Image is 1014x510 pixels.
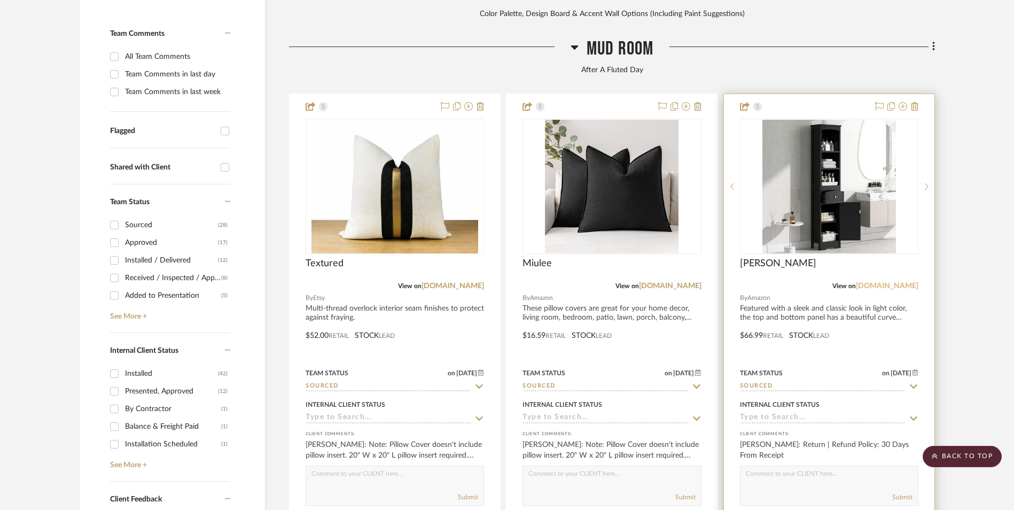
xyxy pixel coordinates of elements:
img: Textured [311,120,479,253]
div: Internal Client Status [306,400,385,409]
button: Submit [458,492,478,502]
div: After A Fluted Day [289,65,935,76]
input: Type to Search… [306,382,471,392]
div: (12) [218,252,228,269]
span: [DATE] [672,369,695,377]
div: (28) [218,217,228,234]
div: Installation Scheduled [125,436,221,453]
div: (1) [221,436,228,453]
div: (42) [218,365,228,382]
div: Internal Client Status [522,400,602,409]
div: 0 [523,119,700,254]
div: Team Comments in last day [125,66,228,83]
span: on [882,370,890,376]
input: Type to Search… [740,382,906,392]
span: [PERSON_NAME] [740,258,816,269]
input: Type to Search… [522,382,688,392]
div: By Contractor [125,400,221,418]
span: on [448,370,455,376]
div: (5) [221,287,228,304]
span: [DATE] [890,369,912,377]
div: (1) [221,400,228,418]
div: Approved [125,234,218,251]
div: Presented, Approved [125,383,218,400]
a: See More + [107,453,230,470]
div: Shared with Client [110,163,215,172]
div: [PERSON_NAME]: Return | Refund Policy: 30 Days From Receipt [740,439,918,461]
span: By [740,293,747,303]
div: (12) [218,383,228,400]
div: Team Status [522,368,565,378]
span: View on [832,283,856,289]
span: [DATE] [455,369,478,377]
div: Flagged [110,127,215,136]
a: See More + [107,304,230,321]
div: Balance & Freight Paid [125,418,221,435]
div: Team Comments in last week [125,83,228,101]
div: Added to Presentation [125,287,221,304]
span: By [306,293,313,303]
div: Received / Inspected / Approved [125,269,221,287]
button: Submit [675,492,696,502]
span: Amazon [530,293,553,303]
input: Type to Search… [740,413,906,423]
div: All Team Comments [125,48,228,65]
div: Internal Client Status [740,400,820,409]
button: Submit [892,492,912,502]
div: Sourced [125,217,218,234]
input: Type to Search… [306,413,471,423]
div: [PERSON_NAME]: Note: Pillow Cover doesn't include pillow insert. 20" W x 20" L pillow insert requ... [306,439,484,461]
span: Team Status [110,198,150,206]
span: Miulee [522,258,552,269]
div: Team Status [740,368,783,378]
a: [DOMAIN_NAME] [639,282,701,290]
div: (17) [218,234,228,251]
span: Client Feedback [110,496,162,503]
span: Etsy [313,293,325,303]
div: [PERSON_NAME]: Note: Pillow Cover doesn't include pillow insert. 20" W x 20" L pillow insert requ... [522,439,701,461]
span: View on [398,283,422,289]
span: Amazon [747,293,770,303]
div: Color Palette, Design Board & Accent Wall Options (Including Paint Suggestions) [289,9,935,20]
img: Harper [762,120,896,253]
div: (8) [221,269,228,287]
span: Mud Room [587,37,654,60]
div: Team Status [306,368,348,378]
div: (1) [221,418,228,435]
span: Team Comments [110,30,165,37]
div: Installed / Delivered [125,252,218,269]
a: [DOMAIN_NAME] [422,282,484,290]
span: Textured [306,258,344,269]
span: View on [615,283,639,289]
span: on [665,370,672,376]
span: By [522,293,530,303]
input: Type to Search… [522,413,688,423]
span: Internal Client Status [110,347,178,354]
img: Miulee [545,120,678,253]
scroll-to-top-button: BACK TO TOP [923,446,1002,467]
div: Installed [125,365,218,382]
a: [DOMAIN_NAME] [856,282,918,290]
